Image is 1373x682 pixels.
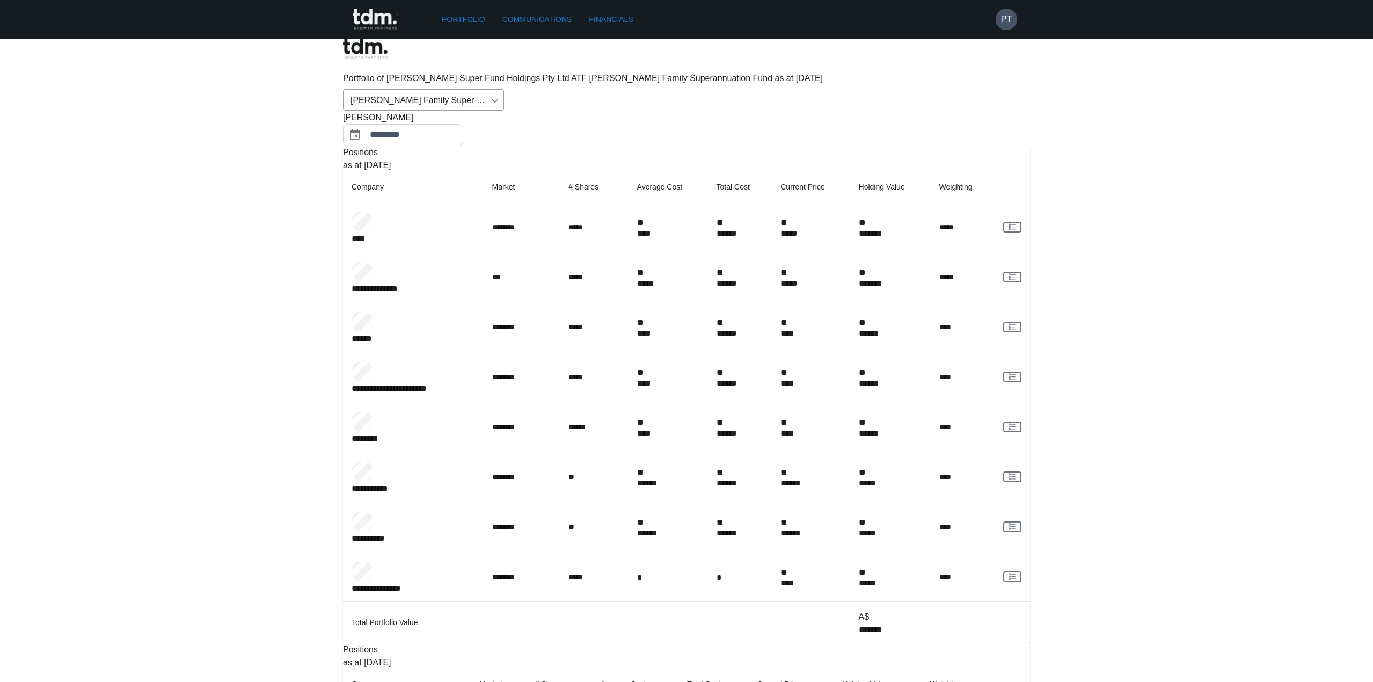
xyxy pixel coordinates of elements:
[708,172,772,202] th: Total Cost
[1009,374,1015,380] g: rgba(16, 24, 40, 0.6
[1003,571,1021,582] a: View Client Communications
[1009,524,1015,529] g: rgba(16, 24, 40, 0.6
[343,643,1030,656] p: Positions
[931,172,995,202] th: Weighting
[1009,324,1015,330] g: rgba(16, 24, 40, 0.6
[560,172,628,202] th: # Shares
[1003,372,1021,382] a: View Client Communications
[1009,474,1015,480] g: rgba(16, 24, 40, 0.6
[859,611,922,623] p: A$
[1001,13,1012,26] h6: PT
[343,656,1030,669] p: as at [DATE]
[344,124,366,146] button: Choose date, selected date is Jun 30, 2025
[343,111,414,124] span: [PERSON_NAME]
[1003,521,1021,532] a: View Client Communications
[1009,224,1015,230] g: rgba(16, 24, 40, 0.6
[1003,322,1021,332] a: View Client Communications
[484,172,560,202] th: Market
[343,172,484,202] th: Company
[772,172,850,202] th: Current Price
[437,10,490,30] a: Portfolio
[1003,272,1021,282] a: View Client Communications
[343,146,1030,159] p: Positions
[996,9,1017,30] button: PT
[498,10,576,30] a: Communications
[343,601,850,643] td: Total Portfolio Value
[1003,222,1021,233] a: View Client Communications
[1009,574,1015,579] g: rgba(16, 24, 40, 0.6
[1009,274,1015,280] g: rgba(16, 24, 40, 0.6
[343,72,1030,85] p: Portfolio of [PERSON_NAME] Super Fund Holdings Pty Ltd ATF [PERSON_NAME] Family Superannuation Fu...
[343,89,504,111] div: [PERSON_NAME] Family Super Fund
[585,10,637,30] a: Financials
[1003,471,1021,482] a: View Client Communications
[1009,424,1015,430] g: rgba(16, 24, 40, 0.6
[850,172,931,202] th: Holding Value
[343,159,1030,172] p: as at [DATE]
[629,172,708,202] th: Average Cost
[1003,422,1021,432] a: View Client Communications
